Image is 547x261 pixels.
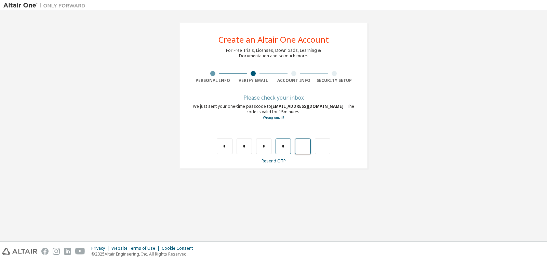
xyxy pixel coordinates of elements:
img: facebook.svg [41,248,49,255]
img: instagram.svg [53,248,60,255]
span: [EMAIL_ADDRESS][DOMAIN_NAME] [271,103,345,109]
div: Account Info [273,78,314,83]
div: Verify Email [233,78,274,83]
div: Privacy [91,246,111,251]
img: altair_logo.svg [2,248,37,255]
div: Create an Altair One Account [218,35,329,44]
div: Please check your inbox [192,96,355,100]
img: Altair One [3,2,89,9]
div: Personal Info [192,78,233,83]
img: youtube.svg [75,248,85,255]
p: © 2025 Altair Engineering, Inc. All Rights Reserved. [91,251,197,257]
div: For Free Trials, Licenses, Downloads, Learning & Documentation and so much more. [226,48,321,59]
div: Website Terms of Use [111,246,162,251]
div: We just sent your one-time passcode to . The code is valid for 15 minutes. [192,104,355,120]
div: Security Setup [314,78,355,83]
img: linkedin.svg [64,248,71,255]
a: Go back to the registration form [263,115,284,120]
div: Cookie Consent [162,246,197,251]
a: Resend OTP [262,158,286,164]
